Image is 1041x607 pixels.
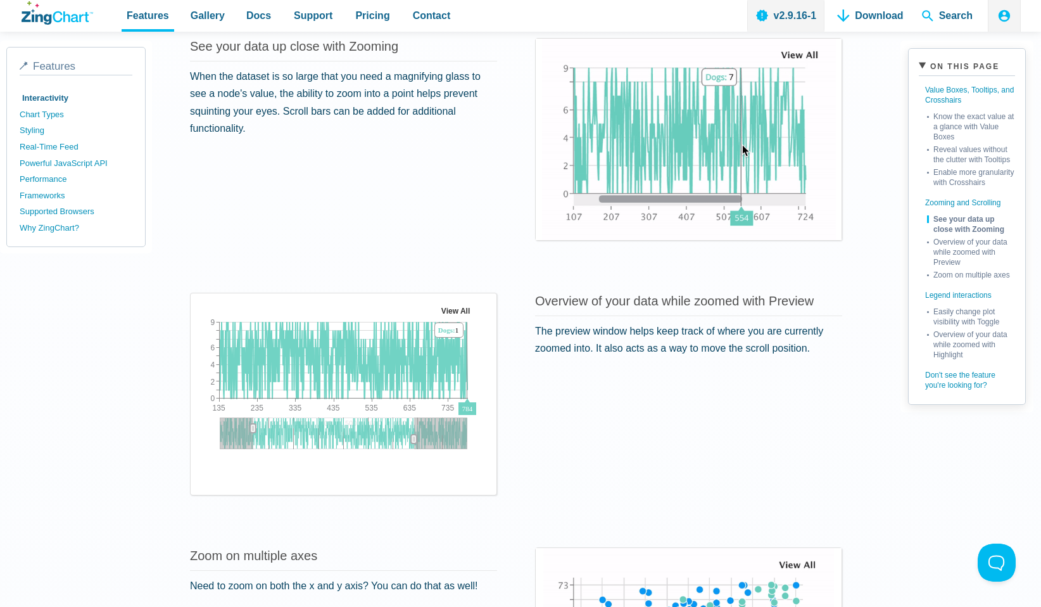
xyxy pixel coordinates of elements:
[20,60,132,75] a: Features
[535,323,842,357] p: The preview window helps keep track of where you are currently zoomed into. It also acts as a way...
[919,188,1015,212] a: Zooming and Scrolling
[127,7,169,24] span: Features
[190,68,497,137] p: When the dataset is so large that you need a magnifying glass to see a node's value, the ability ...
[927,304,1015,327] a: Easily change plot visibility with Toggle
[20,220,132,236] a: Why ZingChart?
[927,327,1015,360] a: Overview of your data while zoomed with Highlight
[20,122,132,139] a: Styling
[20,203,132,220] a: Supported Browsers
[20,155,132,172] a: Powerful JavaScript API
[927,212,1015,234] a: See your data up close with Zooming
[413,7,451,24] span: Contact
[190,39,398,53] a: See your data up close with Zooming
[20,188,132,204] a: Frameworks
[33,60,75,72] span: Features
[535,294,814,308] a: Overview of your data while zoomed with Preview
[190,549,317,563] a: Zoom on multiple axes
[919,81,1015,109] a: Value Boxes, Tooltips, and Crosshairs
[927,165,1015,188] a: Enable more granularity with Crosshairs
[294,7,332,24] span: Support
[927,109,1015,142] a: Know the exact value at a glance with Value Boxes
[190,577,497,594] p: Need to zoom on both the x and y axis? You can do that as well!
[20,90,132,106] a: Interactivity
[355,7,389,24] span: Pricing
[919,280,1015,304] a: Legend interactions
[20,171,132,188] a: Performance
[246,7,271,24] span: Docs
[978,544,1016,582] iframe: Toggle Customer Support
[22,1,93,25] a: ZingChart Logo. Click to return to the homepage
[927,267,1015,280] a: Zoom on multiple axes
[927,234,1015,267] a: Overview of your data while zoomed with Preview
[20,106,132,123] a: Chart Types
[919,59,1015,76] summary: On This Page
[20,139,132,155] a: Real-Time Feed
[191,7,225,24] span: Gallery
[536,39,842,240] div: Click to interact
[927,142,1015,165] a: Reveal values without the clutter with Tooltips
[919,360,1015,394] a: Don't see the feature you're looking for?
